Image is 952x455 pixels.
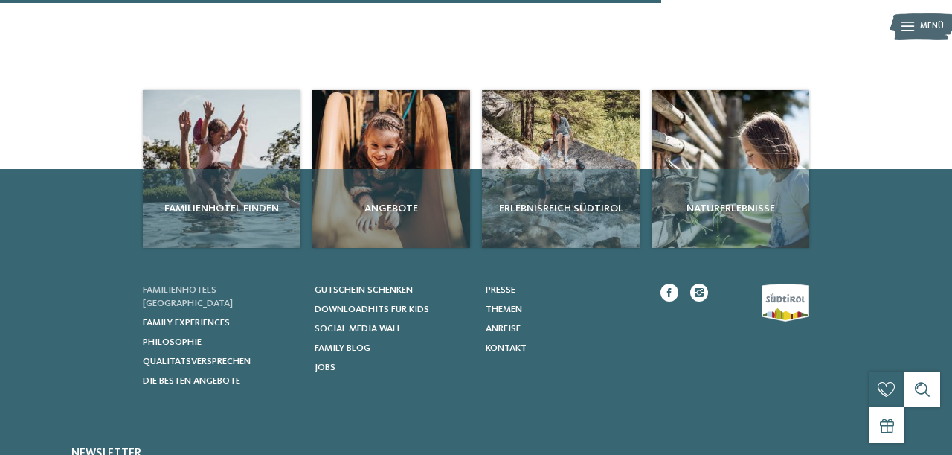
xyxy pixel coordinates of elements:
[486,322,643,336] a: Anreise
[315,284,472,297] a: Gutschein schenken
[143,90,300,248] img: Familienhotels gesucht? Hier findet ihr die besten!
[143,284,300,311] a: Familienhotels [GEOGRAPHIC_DATA]
[143,285,233,308] span: Familienhotels [GEOGRAPHIC_DATA]
[315,303,472,316] a: Downloadhits für Kids
[315,305,429,314] span: Downloadhits für Kids
[315,322,472,336] a: Social Media Wall
[652,90,809,248] a: Familienhotels gesucht? Hier findet ihr die besten! Naturerlebnisse
[657,201,803,216] span: Naturerlebnisse
[143,357,251,366] span: Qualitätsversprechen
[486,343,527,353] span: Kontakt
[486,285,515,295] span: Presse
[312,90,470,248] img: Familienhotels gesucht? Hier findet ihr die besten!
[312,90,470,248] a: Familienhotels gesucht? Hier findet ihr die besten! Angebote
[143,376,240,386] span: Die besten Angebote
[143,337,202,347] span: Philosophie
[149,201,295,216] span: Familienhotel finden
[486,305,522,314] span: Themen
[486,342,643,355] a: Kontakt
[315,285,413,295] span: Gutschein schenken
[486,284,643,297] a: Presse
[488,201,634,216] span: Erlebnisreich Südtirol
[482,90,640,248] a: Familienhotels gesucht? Hier findet ihr die besten! Erlebnisreich Südtirol
[318,201,464,216] span: Angebote
[143,90,300,248] a: Familienhotels gesucht? Hier findet ihr die besten! Familienhotel finden
[652,90,809,248] img: Familienhotels gesucht? Hier findet ihr die besten!
[486,303,643,316] a: Themen
[143,318,230,328] span: Family Experiences
[315,343,370,353] span: Family Blog
[482,90,640,248] img: Familienhotels gesucht? Hier findet ihr die besten!
[486,324,521,334] span: Anreise
[315,342,472,355] a: Family Blog
[315,363,335,372] span: Jobs
[315,324,402,334] span: Social Media Wall
[143,355,300,369] a: Qualitätsversprechen
[143,316,300,330] a: Family Experiences
[143,375,300,388] a: Die besten Angebote
[143,336,300,349] a: Philosophie
[315,361,472,375] a: Jobs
